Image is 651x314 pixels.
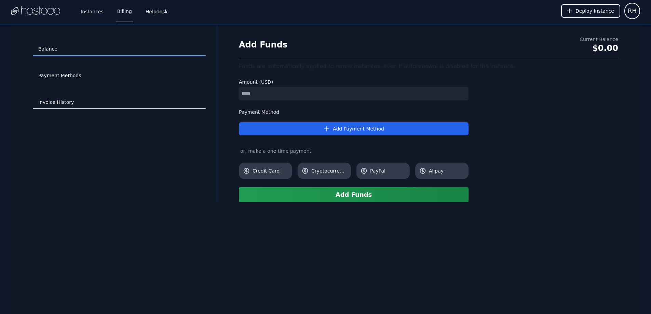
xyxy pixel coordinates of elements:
button: Add Funds [239,187,469,202]
div: Funds are automatically applied to renew instances, even if autorenewal is disabled for the insta... [239,62,618,70]
a: Balance [33,43,206,56]
h1: Add Funds [239,39,287,50]
button: Deploy Instance [561,4,620,18]
span: RH [628,6,637,16]
span: Deploy Instance [575,8,614,14]
button: User menu [624,3,640,19]
label: Amount (USD) [239,79,469,85]
span: Alipay [429,167,464,174]
img: Logo [11,6,60,16]
div: $0.00 [580,43,618,54]
button: Add Payment Method [239,122,469,135]
a: Payment Methods [33,69,206,82]
span: Cryptocurrency [311,167,347,174]
label: Payment Method [239,109,469,115]
div: or, make a one time payment [239,148,469,154]
a: Invoice History [33,96,206,109]
span: PayPal [370,167,406,174]
div: Current Balance [580,36,618,43]
span: Credit Card [253,167,288,174]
